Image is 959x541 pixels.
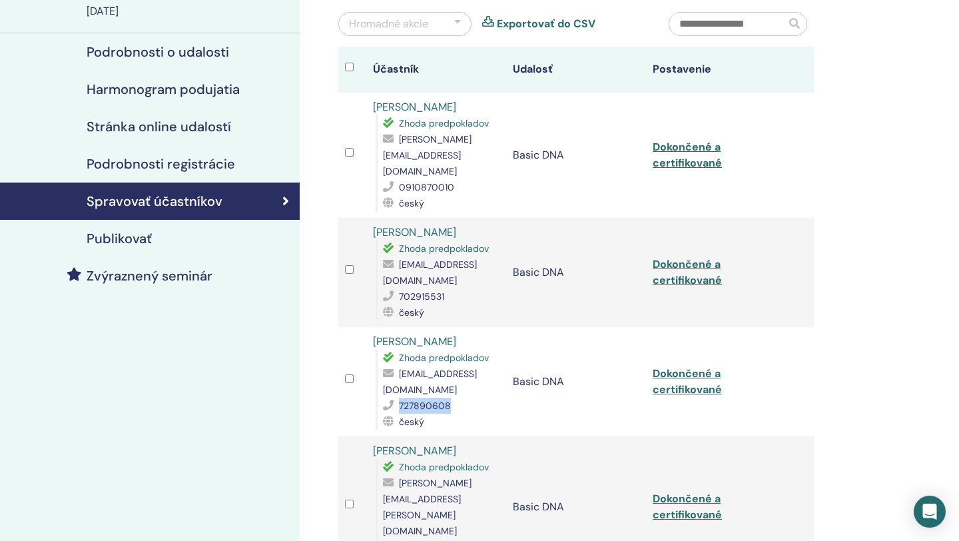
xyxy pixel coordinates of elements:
[87,156,235,172] h4: Podrobnosti registrácie
[399,306,424,318] span: český
[497,16,595,32] a: Exportovať do CSV
[373,334,456,348] a: [PERSON_NAME]
[653,140,722,170] a: Dokončené a certifikované
[399,416,424,428] span: český
[506,218,646,327] td: Basic DNA
[383,259,477,286] span: [EMAIL_ADDRESS][DOMAIN_NAME]
[914,496,946,528] div: Open Intercom Messenger
[383,133,472,177] span: [PERSON_NAME][EMAIL_ADDRESS][DOMAIN_NAME]
[87,44,229,60] h4: Podrobnosti o udalosti
[87,119,231,135] h4: Stránka online udalostí
[383,477,472,537] span: [PERSON_NAME][EMAIL_ADDRESS][PERSON_NAME][DOMAIN_NAME]
[506,93,646,218] td: Basic DNA
[506,327,646,436] td: Basic DNA
[87,268,212,284] h4: Zvýraznený seminár
[373,100,456,114] a: [PERSON_NAME]
[399,181,454,193] span: 0910870010
[399,400,451,412] span: 727890608
[87,231,152,247] h4: Publikovať
[646,47,786,93] th: Postavenie
[399,352,489,364] span: Zhoda predpokladov
[373,225,456,239] a: [PERSON_NAME]
[383,368,477,396] span: [EMAIL_ADDRESS][DOMAIN_NAME]
[87,3,292,19] div: [DATE]
[653,257,722,287] a: Dokončené a certifikované
[349,16,428,32] div: Hromadné akcie
[366,47,506,93] th: Účastník
[399,117,489,129] span: Zhoda predpokladov
[653,366,722,396] a: Dokončené a certifikované
[399,197,424,209] span: český
[506,47,646,93] th: Udalosť
[399,243,489,255] span: Zhoda predpokladov
[399,290,444,302] span: 702915531
[399,461,489,473] span: Zhoda predpokladov
[373,444,456,458] a: [PERSON_NAME]
[87,193,222,209] h4: Spravovať účastníkov
[653,492,722,522] a: Dokončené a certifikované
[87,81,240,97] h4: Harmonogram podujatia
